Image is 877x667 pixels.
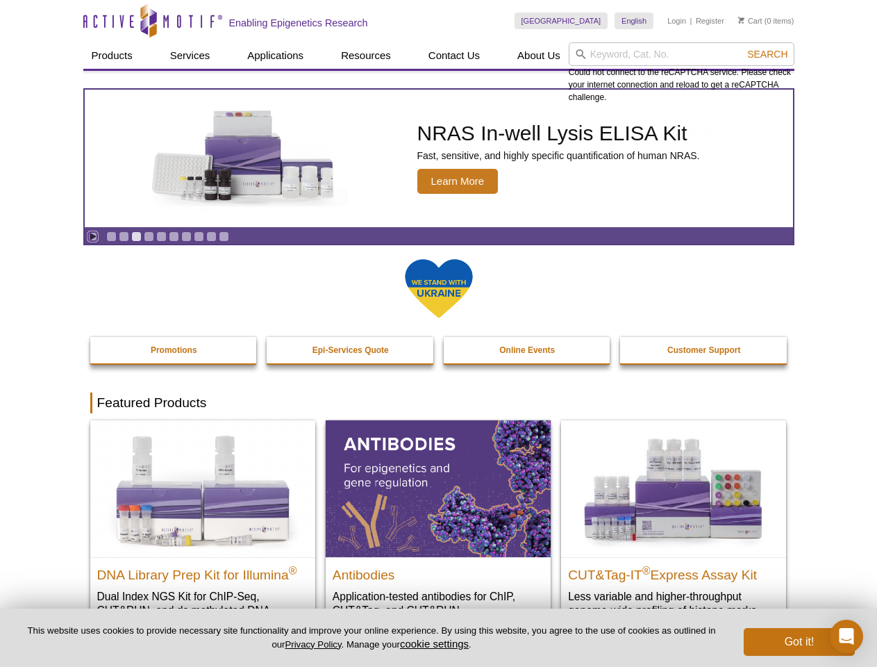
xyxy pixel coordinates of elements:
[569,42,794,104] div: Could not connect to the reCAPTCHA service. Please check your internet connection and reload to g...
[85,90,793,227] article: NRAS In-well Lysis ELISA Kit
[615,13,653,29] a: English
[696,16,724,26] a: Register
[285,639,341,650] a: Privacy Policy
[97,561,308,582] h2: DNA Library Prep Kit for Illumina
[131,231,142,242] a: Go to slide 3
[219,231,229,242] a: Go to slide 10
[312,345,389,355] strong: Epi-Services Quote
[90,420,315,645] a: DNA Library Prep Kit for Illumina DNA Library Prep Kit for Illumina® Dual Index NGS Kit for ChIP-...
[229,17,368,29] h2: Enabling Epigenetics Research
[743,48,792,60] button: Search
[90,393,787,413] h2: Featured Products
[417,123,700,144] h2: NRAS In-well Lysis ELISA Kit
[569,42,794,66] input: Keyword, Cat. No.
[151,345,197,355] strong: Promotions
[22,625,721,651] p: This website uses cookies to provide necessary site functionality and improve your online experie...
[267,337,435,363] a: Epi-Services Quote
[333,42,399,69] a: Resources
[620,337,788,363] a: Customer Support
[515,13,608,29] a: [GEOGRAPHIC_DATA]
[333,561,544,582] h2: Antibodies
[417,169,499,194] span: Learn More
[85,90,793,227] a: NRAS In-well Lysis ELISA Kit NRAS In-well Lysis ELISA Kit Fast, sensitive, and highly specific qu...
[400,638,469,650] button: cookie settings
[239,42,312,69] a: Applications
[106,231,117,242] a: Go to slide 1
[568,561,779,582] h2: CUT&Tag-IT Express Assay Kit
[194,231,204,242] a: Go to slide 8
[140,110,348,206] img: NRAS In-well Lysis ELISA Kit
[509,42,569,69] a: About Us
[162,42,219,69] a: Services
[738,13,794,29] li: (0 items)
[747,49,787,60] span: Search
[561,420,786,631] a: CUT&Tag-IT® Express Assay Kit CUT&Tag-IT®Express Assay Kit Less variable and higher-throughput ge...
[830,620,863,653] div: Open Intercom Messenger
[444,337,612,363] a: Online Events
[326,420,551,631] a: All Antibodies Antibodies Application-tested antibodies for ChIP, CUT&Tag, and CUT&RUN.
[119,231,129,242] a: Go to slide 2
[87,231,98,242] a: Toggle autoplay
[206,231,217,242] a: Go to slide 9
[169,231,179,242] a: Go to slide 6
[667,345,740,355] strong: Customer Support
[90,420,315,557] img: DNA Library Prep Kit for Illumina
[417,149,700,162] p: Fast, sensitive, and highly specific quantification of human NRAS.
[97,589,308,632] p: Dual Index NGS Kit for ChIP-Seq, CUT&RUN, and ds methylated DNA assays.
[144,231,154,242] a: Go to slide 4
[561,420,786,557] img: CUT&Tag-IT® Express Assay Kit
[326,420,551,557] img: All Antibodies
[642,564,651,576] sup: ®
[156,231,167,242] a: Go to slide 5
[738,16,762,26] a: Cart
[90,337,258,363] a: Promotions
[667,16,686,26] a: Login
[738,17,744,24] img: Your Cart
[690,13,692,29] li: |
[181,231,192,242] a: Go to slide 7
[420,42,488,69] a: Contact Us
[499,345,555,355] strong: Online Events
[568,589,779,618] p: Less variable and higher-throughput genome-wide profiling of histone marks​.
[289,564,297,576] sup: ®
[83,42,141,69] a: Products
[333,589,544,618] p: Application-tested antibodies for ChIP, CUT&Tag, and CUT&RUN.
[744,628,855,656] button: Got it!
[404,258,474,320] img: We Stand With Ukraine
